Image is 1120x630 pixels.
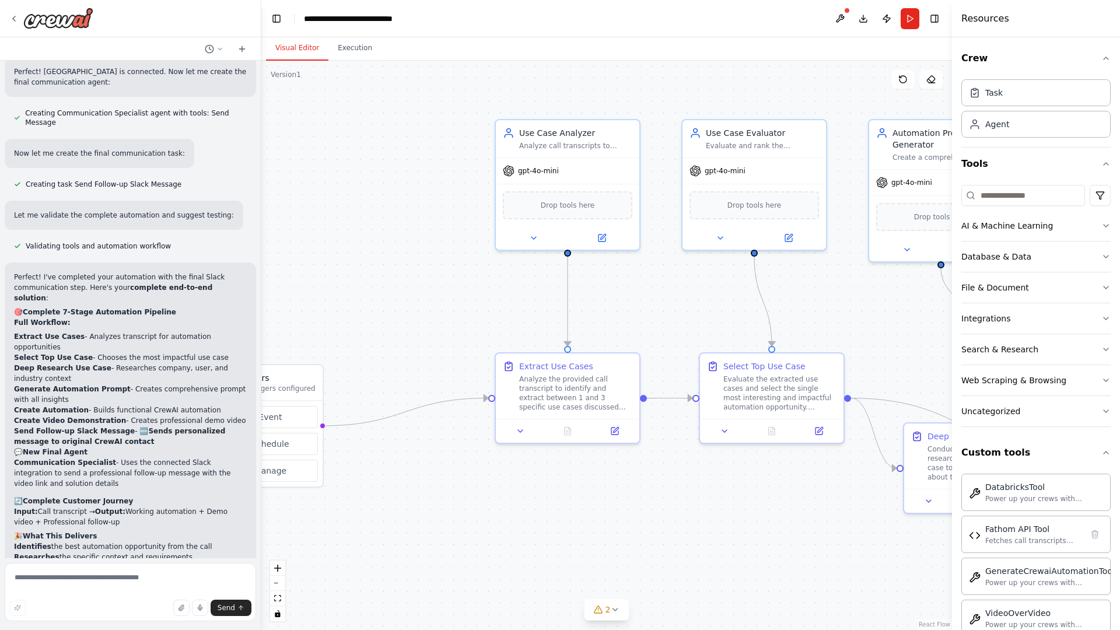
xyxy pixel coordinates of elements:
div: Task [985,87,1003,99]
li: - Creates comprehensive prompt with all insights [14,384,247,405]
button: Click to speak your automation idea [192,600,208,616]
div: AI & Machine Learning [961,220,1053,232]
div: Use Case Evaluator [706,127,819,139]
button: Switch to previous chat [200,42,228,56]
img: Logo [23,8,93,29]
nav: breadcrumb [304,13,425,24]
button: Upload files [173,600,190,616]
div: Evaluate and rank the extracted use cases to select the single most interesting and impactful aut... [706,141,819,150]
div: Power up your crews with video_over_video [985,620,1103,629]
span: Creating Communication Specialist agent with tools: Send Message [25,108,247,127]
li: - Builds functional CrewAI automation [14,405,247,415]
button: Database & Data [961,242,1111,272]
button: toggle interactivity [270,606,285,621]
div: Fathom API Tool [985,523,1082,535]
div: Web Scraping & Browsing [961,374,1066,386]
span: Schedule [251,438,289,450]
div: Fetches call transcripts from the Fathom API using a recording ID. Requires FATHOM_API_KEY enviro... [985,536,1082,545]
div: Conduct comprehensive research on the selected use case to gather detailed context about the user... [928,444,1041,482]
span: gpt-4o-mini [891,178,932,187]
img: DatabricksTool [969,488,981,499]
g: Edge from 29162b7a-2068-482e-a673-b0f2f97817b4 to d33999d7-7698-4d0e-8515-2c9f114fd973 [851,393,897,474]
button: Open in side panel [594,424,635,438]
div: GenerateCrewaiAutomationTool [985,565,1115,577]
strong: Communication Specialist [14,459,116,467]
div: Use Case AnalyzerAnalyze call transcripts to identify and extract between 1 and 3 specific use ca... [495,119,640,251]
h2: 🔄 [14,496,247,506]
p: Let me validate the complete automation and suggest testing: [14,210,234,220]
strong: Create Automation [14,406,89,414]
div: Tools [961,180,1111,436]
div: Evaluate the extracted use cases and select the single most interesting and impactful automation ... [723,374,836,412]
p: Perfect! I've completed your automation with the final Slack communication step. Here's your : [14,272,247,303]
strong: Identifies [14,542,51,551]
button: zoom out [270,576,285,591]
button: Custom tools [961,436,1111,469]
div: Automation Prompt Generator [892,127,1006,150]
button: Improve this prompt [9,600,26,616]
button: zoom in [270,561,285,576]
strong: Input: [14,508,38,516]
strong: Extract Use Cases [14,332,85,341]
li: the specific context and requirements [14,552,247,562]
button: Tools [961,148,1111,180]
button: AI & Machine Learning [961,211,1111,241]
div: Create a comprehensive and detailed prompt describing the selected use case that will be used wit... [892,153,1006,162]
span: Manage [254,465,287,477]
div: Power up your crews with databricks_tool [985,494,1103,503]
div: Deep Research Use Case [928,430,1030,442]
span: Drop tools here [914,211,968,223]
strong: Select Top Use Case [14,353,93,362]
a: React Flow attribution [919,621,950,628]
button: Hide right sidebar [926,10,943,27]
div: Automation Prompt GeneratorCreate a comprehensive and detailed prompt describing the selected use... [868,119,1014,262]
button: Manage [209,460,318,482]
g: Edge from c19633d5-2c63-403a-be6b-0f81424a7696 to 29162b7a-2068-482e-a673-b0f2f97817b4 [647,393,692,404]
strong: Generate Automation Prompt [14,385,131,393]
button: File & Document [961,272,1111,303]
h2: 💬 [14,447,247,457]
div: React Flow controls [270,561,285,621]
button: Search & Research [961,334,1111,365]
div: Power up your crews with generate_crewai_automation_tool [985,578,1115,587]
strong: Output: [95,508,125,516]
strong: Researches [14,553,60,561]
strong: Full Workflow: [14,318,71,327]
img: GenerateCrewaiAutomationTool [969,572,981,583]
h2: 🎉 [14,531,247,541]
button: No output available [747,424,797,438]
button: Delete tool [1087,526,1103,542]
div: VideoOverVideo [985,607,1103,619]
button: Execution [328,36,381,61]
g: Edge from triggers to c19633d5-2c63-403a-be6b-0f81424a7696 [321,393,488,432]
span: 2 [605,604,611,615]
div: Agent [985,118,1009,130]
p: Now let me create the final communication task: [14,148,185,159]
span: Validating tools and automation workflow [26,242,171,251]
div: Database & Data [961,251,1031,262]
p: Perfect! [GEOGRAPHIC_DATA] is connected. Now let me create the final communication agent: [14,66,247,87]
button: Integrations [961,303,1111,334]
button: Open in side panel [569,231,635,245]
p: No triggers configured [237,384,316,393]
div: Select Top Use CaseEvaluate the extracted use cases and select the single most interesting and im... [699,352,845,444]
span: gpt-4o-mini [705,166,745,176]
g: Edge from 852ba8ed-97a5-405b-8f9f-8f294d17b2a6 to 29162b7a-2068-482e-a673-b0f2f97817b4 [748,257,778,346]
button: Crew [961,42,1111,75]
li: - Analyzes transcript for automation opportunities [14,331,247,352]
button: Hide left sidebar [268,10,285,27]
div: Extract Use CasesAnalyze the provided call transcript to identify and extract between 1 and 3 spe... [495,352,640,444]
div: Version 1 [271,70,301,79]
strong: Complete 7-Stage Automation Pipeline [23,308,176,316]
button: fit view [270,591,285,606]
h3: Triggers [237,372,316,384]
strong: What This Delivers [23,532,97,540]
strong: Send Follow-up Slack Message [14,427,135,435]
li: - Uses the connected Slack integration to send a professional follow-up message with the video li... [14,457,247,489]
div: Uncategorized [961,405,1020,417]
img: VideoOverVideo [969,614,981,625]
button: No output available [543,424,593,438]
button: Open in side panel [755,231,821,245]
div: DatabricksTool [985,481,1103,493]
button: Start a new chat [233,42,251,56]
